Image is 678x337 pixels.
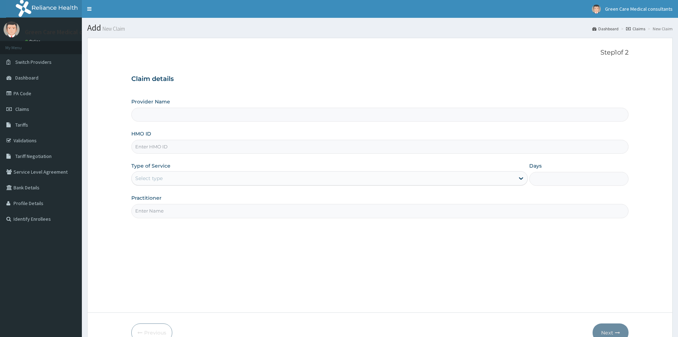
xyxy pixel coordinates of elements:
label: Days [529,162,542,169]
label: Practitioner [131,194,162,201]
label: Provider Name [131,98,170,105]
img: User Image [592,5,601,14]
a: Dashboard [592,26,619,32]
label: HMO ID [131,130,151,137]
span: Tariffs [15,122,28,128]
span: Switch Providers [15,59,52,65]
span: Green Care Medical consultants [605,6,673,12]
span: Claims [15,106,29,112]
p: Green Care Medical consultants [25,29,113,35]
a: Claims [626,26,645,32]
span: Tariff Negotiation [15,153,52,159]
input: Enter Name [131,204,629,218]
span: Dashboard [15,75,38,81]
p: Step 1 of 2 [131,49,629,57]
img: User Image [4,21,20,37]
a: Online [25,39,42,44]
small: New Claim [101,26,125,31]
h3: Claim details [131,75,629,83]
h1: Add [87,23,673,32]
div: Select type [135,175,163,182]
li: New Claim [646,26,673,32]
input: Enter HMO ID [131,140,629,154]
label: Type of Service [131,162,170,169]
